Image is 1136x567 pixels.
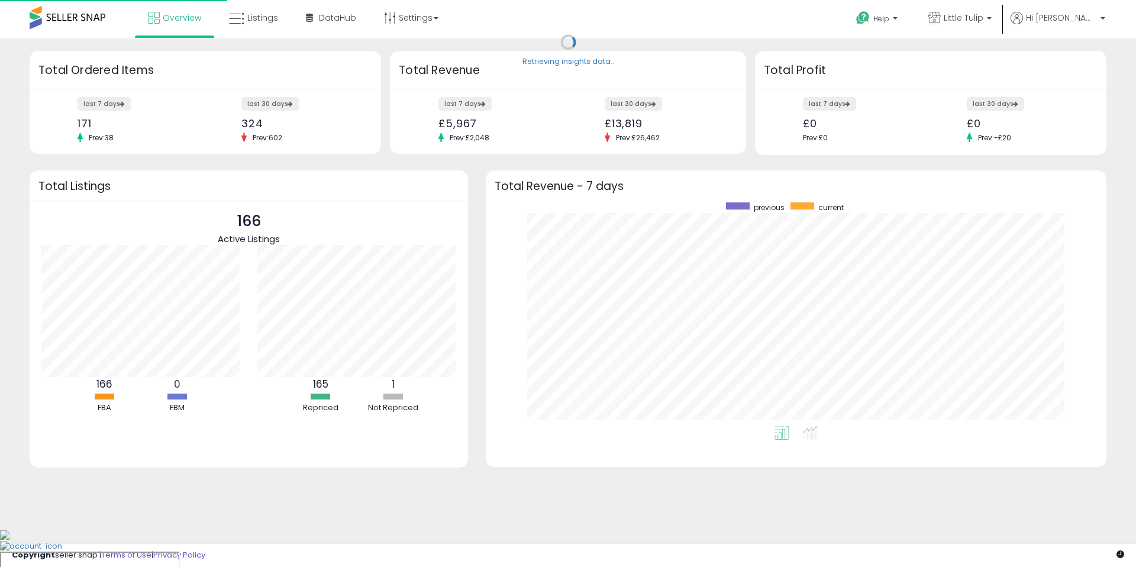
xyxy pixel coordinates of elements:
span: Overview [163,12,201,24]
b: 165 [313,377,328,391]
div: £13,819 [605,117,725,130]
label: last 7 days [803,97,856,111]
span: Help [873,14,889,24]
label: last 30 days [967,97,1024,111]
div: 324 [241,117,360,130]
b: 0 [174,377,180,391]
i: Get Help [856,11,870,25]
label: last 30 days [241,97,299,111]
span: Prev: 38 [83,133,120,143]
span: Prev: £2,048 [444,133,495,143]
p: 166 [218,210,280,233]
div: Retrieving insights data.. [522,57,614,67]
span: Prev: £26,462 [610,133,666,143]
div: FBA [69,402,140,414]
h3: Total Revenue - 7 days [495,182,1098,191]
span: Hi [PERSON_NAME] [1026,12,1097,24]
span: Little Tulip [944,12,983,24]
h3: Total Revenue [399,62,737,79]
div: FBM [141,402,212,414]
h3: Total Profit [764,62,1098,79]
div: £5,967 [438,117,559,130]
div: Not Repriced [358,402,429,414]
b: 166 [96,377,112,391]
span: Prev: £0 [803,133,828,143]
span: previous [754,202,785,212]
a: Help [847,2,909,38]
span: Listings [247,12,278,24]
span: Active Listings [218,233,280,245]
span: DataHub [319,12,356,24]
h3: Total Ordered Items [38,62,372,79]
label: last 30 days [605,97,662,111]
div: £0 [803,117,922,130]
div: £0 [967,117,1086,130]
span: Prev: -£20 [972,133,1017,143]
span: Prev: 602 [247,133,288,143]
label: last 7 days [78,97,131,111]
b: 1 [392,377,395,391]
span: current [818,202,844,212]
div: 171 [78,117,196,130]
h3: Total Listings [38,182,459,191]
label: last 7 days [438,97,492,111]
a: Hi [PERSON_NAME] [1011,12,1105,38]
div: Repriced [285,402,356,414]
